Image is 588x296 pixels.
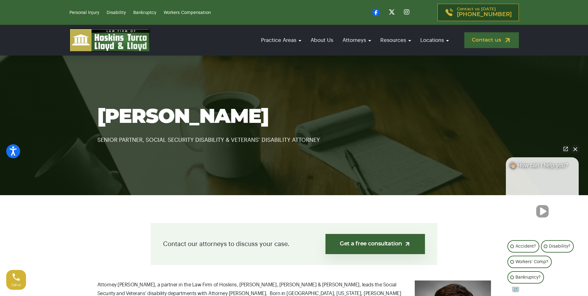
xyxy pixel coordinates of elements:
[97,106,491,128] h1: [PERSON_NAME]
[404,241,411,247] img: arrow-up-right-light.svg
[457,11,512,18] span: [PHONE_NUMBER]
[515,243,536,250] p: Accident?
[164,11,211,15] a: Workers Compensation
[437,4,519,21] a: Contact us [DATE][PHONE_NUMBER]
[512,287,519,292] a: Open intaker chat
[536,205,549,218] button: Unmute video
[11,283,21,287] span: Call us
[515,274,541,281] p: Bankruptcy?
[151,223,437,265] div: Contact our attorneys to discuss your case.
[506,162,579,172] div: 👋🏼 How can I help you?
[549,243,570,250] p: Disability?
[107,11,126,15] a: Disability
[561,145,570,153] a: Open direct chat
[307,31,336,49] a: About Us
[339,31,374,49] a: Attorneys
[417,31,452,49] a: Locations
[97,128,491,145] p: SENIOR PARTNER, SOCIAL SECURITY DISABILITY & VETERANS’ DISABILITY ATTORNEY
[571,145,580,153] button: Close Intaker Chat Widget
[377,31,414,49] a: Resources
[69,11,99,15] a: Personal Injury
[69,29,150,52] img: logo
[325,234,425,254] a: Get a free consultation
[515,258,548,266] p: Workers' Comp?
[457,7,512,18] p: Contact us [DATE]
[133,11,156,15] a: Bankruptcy
[464,32,519,48] a: Contact us
[258,31,304,49] a: Practice Areas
